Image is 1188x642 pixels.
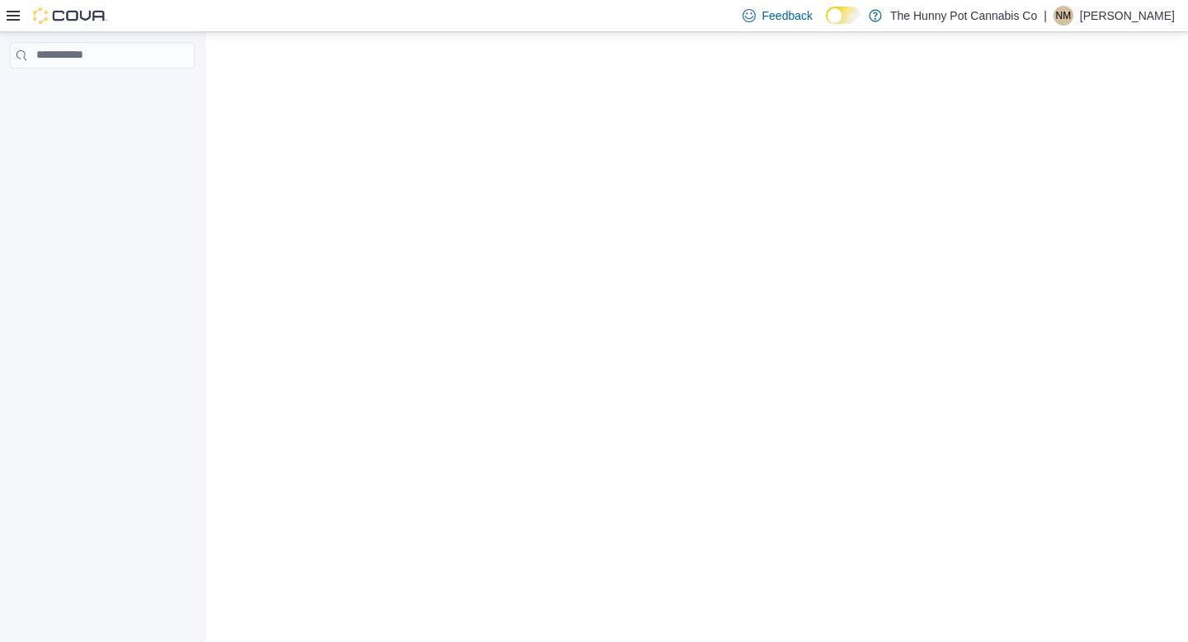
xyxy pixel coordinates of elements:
span: NM [1056,6,1072,26]
p: The Hunny Pot Cannabis Co [890,6,1037,26]
p: [PERSON_NAME] [1080,6,1175,26]
nav: Complex example [10,72,195,111]
div: Nakisha Mckinley [1054,6,1073,26]
span: Feedback [762,7,813,24]
input: Dark Mode [826,7,860,24]
p: | [1044,6,1047,26]
img: Cova [33,7,107,24]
